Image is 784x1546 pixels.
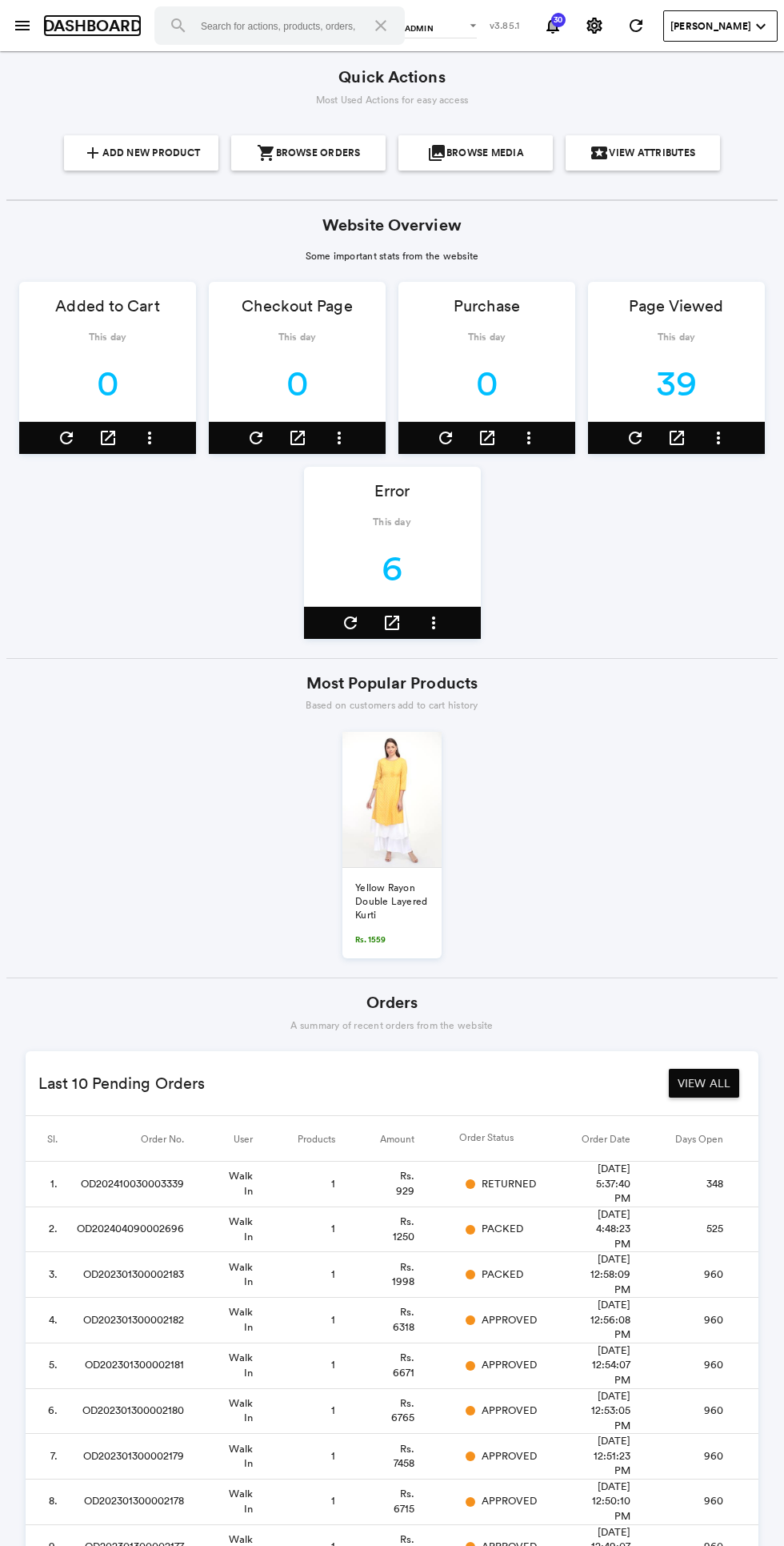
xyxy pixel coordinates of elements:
td: OD202410030003339 [77,1162,229,1207]
span: Added to Cart [42,282,172,331]
button: open sidebar [6,10,38,42]
a: {{action.icon}}Add New Product [64,135,218,171]
td: Rs. 6318 [380,1298,459,1343]
td: 1 [298,1434,380,1480]
th: Order Date [582,1116,675,1161]
td: Rs. 6715 [380,1479,459,1524]
span: APPROVED [482,1494,537,1509]
md-icon: more_vert [519,428,538,448]
md-icon: more_vert [330,428,349,448]
td: 3. [26,1252,77,1298]
span: APPROVED [482,1449,537,1464]
th: Products [298,1116,380,1161]
td: [DATE] 12:56:08 PM [582,1298,675,1343]
span: This day [89,331,127,344]
td: Walk In [229,1252,298,1298]
span: RETURNED [482,1177,536,1192]
span: View Attributes [609,135,695,171]
td: Walk In [229,1434,298,1480]
span: Last 10 Pending Orders [38,1072,205,1095]
md-icon: {{action.icon}} [83,143,102,163]
md-icon: more_vert [140,428,159,448]
td: [DATE] 12:50:10 PM [582,1479,675,1524]
button: refresh [50,422,82,454]
md-icon: refresh [436,428,455,448]
button: User [663,10,778,42]
td: 1 [298,1207,380,1252]
td: Rs. 7458 [380,1434,459,1480]
input: Search for actions, products, orders, users, materials [154,6,405,45]
md-icon: open_in_new [667,428,686,448]
md-icon: {{action.icon}} [427,143,446,163]
td: [DATE] 4:48:23 PM [582,1207,675,1252]
td: OD202404090002696 [77,1207,229,1252]
md-icon: search [169,16,188,35]
span: PACKED [482,1222,523,1237]
td: [DATE] 12:51:23 PM [582,1434,675,1480]
a: DASHBOARD [43,14,142,38]
td: 960 [675,1388,768,1434]
md-icon: more_vert [424,613,443,632]
td: Rs. 929 [380,1162,459,1207]
span: This day [278,331,317,344]
td: OD202301300002182 [77,1298,229,1343]
td: Walk In [229,1388,298,1434]
span: Quick Actions [338,66,445,89]
span: Add New Product [102,135,201,171]
a: {{action.icon}}Browse Media [398,135,553,171]
span: Purchase [441,282,533,331]
th: Days Open [675,1116,768,1161]
button: Notifications [537,10,569,42]
md-icon: open_in_new [288,428,307,448]
span: Yellow Rayon Double Layered Kurti [349,874,435,928]
th: Sl. [26,1116,77,1161]
span: Browse Orders [276,135,361,171]
button: Search [159,6,198,45]
span: PACKED [482,1267,523,1283]
md-icon: open_in_new [478,428,497,448]
td: 1 [298,1162,380,1207]
span: 0 [286,357,309,408]
td: Rs. 6671 [380,1343,459,1388]
button: Open menu [323,422,355,454]
span: 30 [550,16,566,24]
span: APPROVED [482,1313,537,1328]
th: Order No. [77,1116,229,1161]
span: 0 [476,357,498,408]
th: Order Status [459,1116,582,1161]
td: 960 [675,1434,768,1480]
button: open_in_new [92,422,124,454]
span: This day [658,331,696,344]
td: 4. [26,1298,77,1343]
span: This day [373,516,411,529]
md-icon: refresh [626,16,646,35]
a: {{action.icon}}Browse Orders [231,135,386,171]
span: 6 [382,542,402,593]
md-icon: open_in_new [382,613,402,632]
img: TJMA4517-1566373551468-medium.jpg [342,732,442,867]
button: Open menu [134,422,166,454]
button: open_in_new [376,607,408,639]
td: OD202301300002183 [77,1252,229,1298]
td: 1 [298,1479,380,1524]
th: User [229,1116,298,1161]
td: 348 [675,1162,768,1207]
span: [PERSON_NAME] [670,19,751,34]
td: 1 [298,1298,380,1343]
td: Walk In [229,1343,298,1388]
span: Orders [366,991,418,1014]
td: Rs. 6765 [380,1388,459,1434]
md-icon: {{action.icon}} [590,143,609,163]
span: APPROVED [482,1358,537,1373]
md-icon: notifications [543,16,562,35]
a: View All [669,1069,739,1098]
td: 1. [26,1162,77,1207]
span: Rs. 1559 [349,928,435,952]
md-icon: close [371,16,390,35]
td: Walk In [229,1207,298,1252]
md-icon: more_vert [709,428,728,448]
button: Open menu [702,422,734,454]
span: Error [362,467,423,516]
md-icon: refresh [626,428,645,448]
td: 2. [26,1207,77,1252]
